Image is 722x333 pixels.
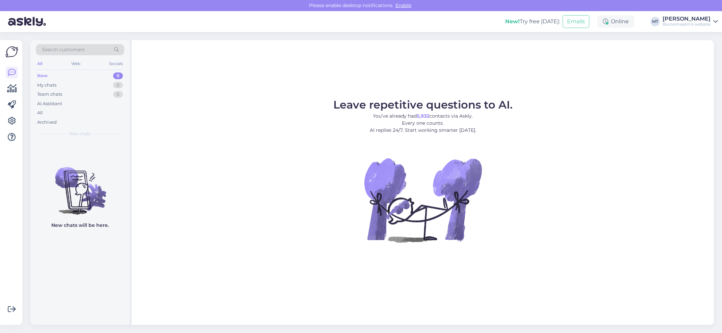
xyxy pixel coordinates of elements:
[362,139,484,261] img: No Chat active
[113,82,123,89] div: 0
[37,119,57,126] div: Archived
[37,100,62,107] div: AI Assistant
[663,16,718,27] a: [PERSON_NAME]Büroomaailm's website
[30,155,130,216] img: No chats
[663,22,711,27] div: Büroomaailm's website
[37,72,48,79] div: New
[113,72,123,79] div: 0
[70,59,82,68] div: Web
[113,91,123,98] div: 0
[108,59,124,68] div: Socials
[333,98,513,111] span: Leave repetitive questions to AI.
[333,113,513,134] p: You’ve already had contacts via Askly. Every one counts. AI replies 24/7. Start working smarter [...
[505,18,560,26] div: Try free [DATE]:
[5,46,18,58] img: Askly Logo
[42,46,85,53] span: Search customers
[650,17,660,26] div: MT
[417,113,429,119] b: 5,932
[505,18,520,25] b: New!
[36,59,44,68] div: All
[37,91,62,98] div: Team chats
[393,2,413,8] span: Enable
[663,16,711,22] div: [PERSON_NAME]
[37,82,56,89] div: My chats
[37,110,43,116] div: All
[563,15,589,28] button: Emails
[51,222,109,229] p: New chats will be here.
[69,131,91,137] span: New chats
[597,16,634,28] div: Online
